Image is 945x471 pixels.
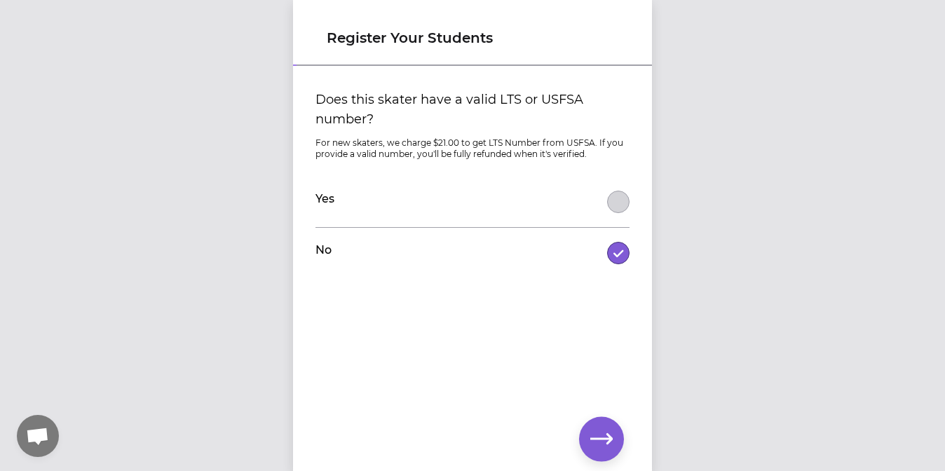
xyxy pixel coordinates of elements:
label: Does this skater have a valid LTS or USFSA number? [315,90,630,129]
label: No [315,242,332,259]
label: Yes [315,191,334,207]
a: Open chat [17,415,59,457]
p: For new skaters, we charge $21.00 to get LTS Number from USFSA. If you provide a valid number, yo... [315,137,630,160]
h1: Register Your Students [327,28,618,48]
